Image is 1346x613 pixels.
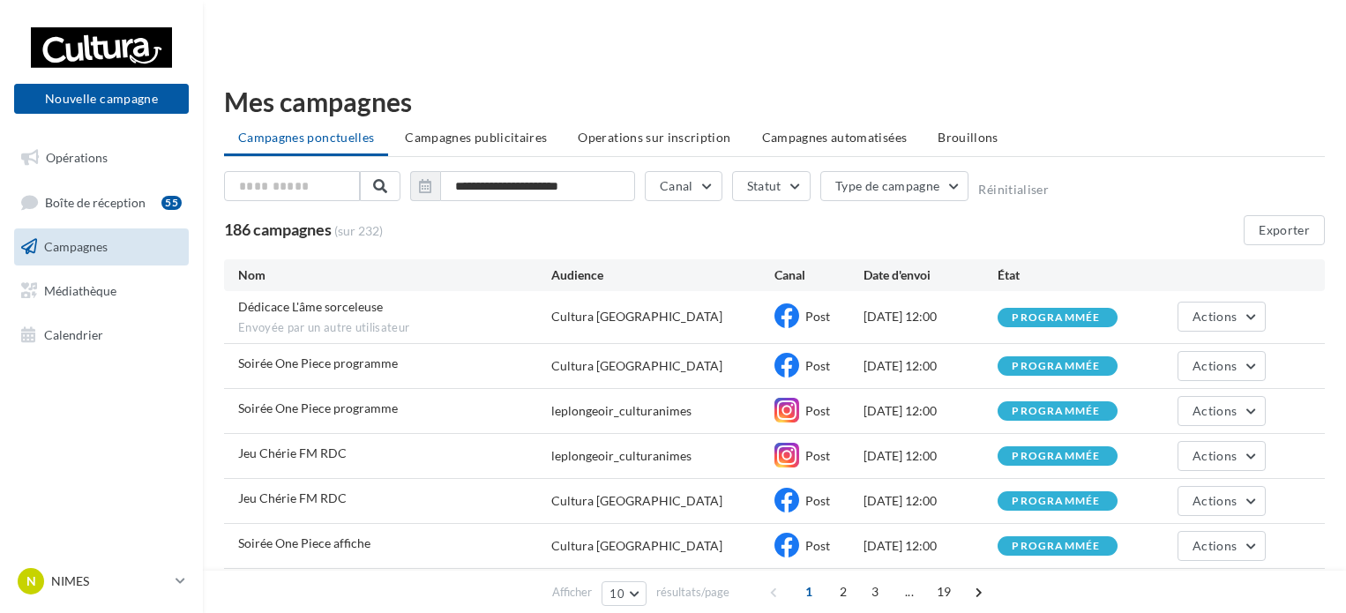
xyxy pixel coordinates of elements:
span: Calendrier [44,326,103,341]
span: 1 [795,578,823,606]
div: Date d'envoi [864,266,998,284]
div: leplongeoir_culturanimes [551,447,692,465]
span: Post [805,538,830,553]
a: Opérations [11,139,192,176]
span: Post [805,403,830,418]
button: Actions [1178,396,1266,426]
span: Campagnes publicitaires [405,130,547,145]
button: 10 [602,581,647,606]
button: Statut [732,171,811,201]
button: Exporter [1244,215,1325,245]
span: Envoyée par un autre utilisateur [238,320,551,336]
div: programmée [1012,312,1100,324]
div: Mes campagnes [224,88,1325,115]
button: Actions [1178,441,1266,471]
span: N [26,572,36,590]
div: Cultura [GEOGRAPHIC_DATA] [551,308,722,325]
a: N NIMES [14,564,189,598]
div: programmée [1012,541,1100,552]
span: 186 campagnes [224,220,332,239]
span: Jeu Chérie FM RDC [238,490,347,505]
div: programmée [1012,406,1100,417]
div: [DATE] 12:00 [864,492,998,510]
p: NIMES [51,572,168,590]
span: Campagnes [44,239,108,254]
span: ... [895,578,924,606]
div: [DATE] 12:00 [864,537,998,555]
button: Actions [1178,351,1266,381]
div: État [998,266,1132,284]
span: Actions [1193,403,1237,418]
span: Actions [1193,309,1237,324]
button: Type de campagne [820,171,969,201]
span: Dédicace L'âme sorceleuse [238,299,383,314]
span: Post [805,309,830,324]
button: Actions [1178,486,1266,516]
span: 10 [609,587,624,601]
div: Cultura [GEOGRAPHIC_DATA] [551,357,722,375]
span: Post [805,358,830,373]
a: Boîte de réception55 [11,183,192,221]
button: Canal [645,171,722,201]
div: [DATE] 12:00 [864,357,998,375]
div: 55 [161,196,182,210]
a: Campagnes [11,228,192,265]
span: Operations sur inscription [578,130,730,145]
div: Cultura [GEOGRAPHIC_DATA] [551,492,722,510]
div: Cultura [GEOGRAPHIC_DATA] [551,537,722,555]
a: Médiathèque [11,273,192,310]
a: Calendrier [11,317,192,354]
span: (sur 232) [334,222,383,240]
span: Campagnes automatisées [762,130,908,145]
div: programmée [1012,451,1100,462]
div: programmée [1012,361,1100,372]
div: leplongeoir_culturanimes [551,402,692,420]
button: Réinitialiser [978,183,1049,197]
span: Boîte de réception [45,194,146,209]
span: Post [805,448,830,463]
div: [DATE] 12:00 [864,402,998,420]
span: Actions [1193,538,1237,553]
div: Audience [551,266,774,284]
span: Soirée One Piece programme [238,400,398,415]
span: Médiathèque [44,283,116,298]
div: [DATE] 12:00 [864,308,998,325]
span: Brouillons [938,130,998,145]
span: Actions [1193,493,1237,508]
span: Soirée One Piece programme [238,355,398,370]
div: [DATE] 12:00 [864,447,998,465]
span: Soirée One Piece affiche [238,535,370,550]
span: Actions [1193,358,1237,373]
span: Jeu Chérie FM RDC [238,445,347,460]
span: 2 [829,578,857,606]
button: Nouvelle campagne [14,84,189,114]
span: Opérations [46,150,108,165]
button: Actions [1178,302,1266,332]
span: Afficher [552,584,592,601]
div: Canal [774,266,864,284]
div: programmée [1012,496,1100,507]
iframe: Intercom live chat [1286,553,1328,595]
button: Actions [1178,531,1266,561]
div: Nom [238,266,551,284]
span: 19 [930,578,959,606]
span: Post [805,493,830,508]
span: Actions [1193,448,1237,463]
span: résultats/page [656,584,729,601]
span: 3 [861,578,889,606]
